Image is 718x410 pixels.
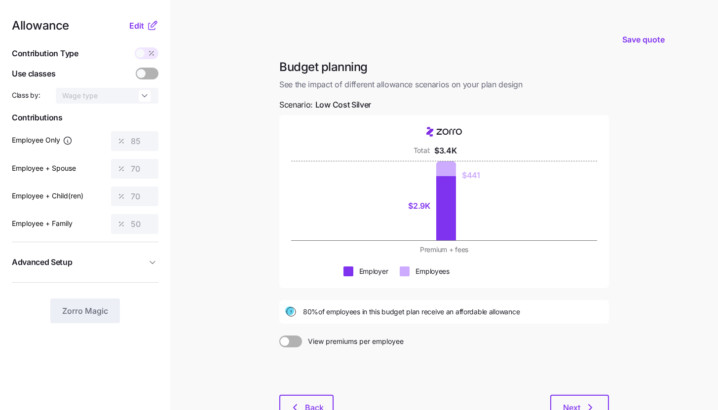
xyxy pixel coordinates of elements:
button: Advanced Setup [12,250,158,274]
span: Scenario: [279,99,371,111]
h1: Budget planning [279,59,609,75]
span: Edit [129,20,144,32]
label: Employee + Child(ren) [12,190,83,201]
span: Contributions [12,112,158,124]
div: $3.4K [434,145,456,157]
span: Contribution Type [12,47,78,60]
div: Employees [416,266,449,276]
span: 80% of employees in this budget plan receive an affordable allowance [303,307,520,317]
span: Low Cost Silver [315,99,371,111]
label: Employee + Family [12,218,73,229]
span: View premiums per employee [302,335,404,347]
div: $441 [462,169,480,182]
button: Zorro Magic [50,298,120,323]
div: Employer [359,266,388,276]
div: Premium + fees [323,245,566,255]
button: Edit [129,20,147,32]
span: Use classes [12,68,55,80]
span: See the impact of different allowance scenarios on your plan design [279,78,609,91]
span: Zorro Magic [62,305,108,317]
div: $2.9K [408,200,430,212]
label: Employee + Spouse [12,163,76,174]
label: Employee Only [12,135,73,146]
span: Class by: [12,90,40,100]
span: Allowance [12,20,69,32]
div: Total: [414,146,430,155]
span: Advanced Setup [12,256,73,268]
span: Save quote [622,34,665,45]
button: Save quote [614,26,673,53]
